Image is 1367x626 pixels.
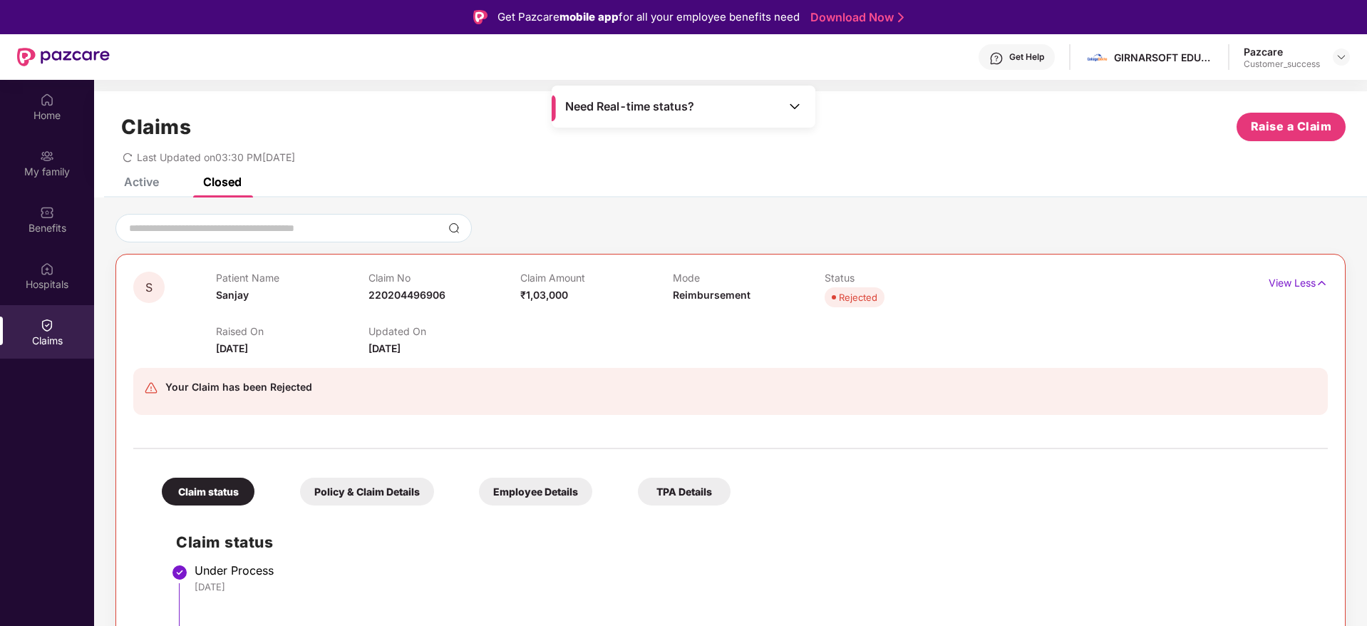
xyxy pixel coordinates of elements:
img: New Pazcare Logo [17,48,110,66]
div: Employee Details [479,478,592,506]
img: svg+xml;base64,PHN2ZyBpZD0iSG9tZSIgeG1sbnM9Imh0dHA6Ly93d3cudzMub3JnLzIwMDAvc3ZnIiB3aWR0aD0iMjAiIG... [40,93,54,107]
span: ₹1,03,000 [520,289,568,301]
img: svg+xml;base64,PHN2ZyB3aWR0aD0iMjAiIGhlaWdodD0iMjAiIHZpZXdCb3g9IjAgMCAyMCAyMCIgZmlsbD0ibm9uZSIgeG... [40,149,54,163]
img: svg+xml;base64,PHN2ZyB4bWxucz0iaHR0cDovL3d3dy53My5vcmcvMjAwMC9zdmciIHdpZHRoPSIxNyIgaGVpZ2h0PSIxNy... [1316,275,1328,291]
span: Reimbursement [673,289,750,301]
p: Raised On [216,325,368,337]
span: redo [123,151,133,163]
p: View Less [1269,272,1328,291]
img: svg+xml;base64,PHN2ZyB4bWxucz0iaHR0cDovL3d3dy53My5vcmcvMjAwMC9zdmciIHdpZHRoPSIyNCIgaGVpZ2h0PSIyNC... [144,381,158,395]
span: Need Real-time status? [565,99,694,114]
span: Last Updated on 03:30 PM[DATE] [137,151,295,163]
strong: mobile app [559,10,619,24]
div: Pazcare [1244,45,1320,58]
img: svg+xml;base64,PHN2ZyBpZD0iQmVuZWZpdHMiIHhtbG5zPSJodHRwOi8vd3d3LnczLm9yZy8yMDAwL3N2ZyIgd2lkdGg9Ij... [40,205,54,220]
div: Get Help [1009,51,1044,63]
span: [DATE] [216,342,248,354]
button: Raise a Claim [1237,113,1346,141]
img: svg+xml;base64,PHN2ZyBpZD0iQ2xhaW0iIHhtbG5zPSJodHRwOi8vd3d3LnczLm9yZy8yMDAwL3N2ZyIgd2lkdGg9IjIwIi... [40,318,54,332]
div: Get Pazcare for all your employee benefits need [497,9,800,26]
h1: Claims [121,115,191,139]
span: 220204496906 [368,289,445,301]
img: Toggle Icon [788,99,802,113]
img: Logo [473,10,488,24]
img: svg+xml;base64,PHN2ZyBpZD0iSGVscC0zMngzMiIgeG1sbnM9Imh0dHA6Ly93d3cudzMub3JnLzIwMDAvc3ZnIiB3aWR0aD... [989,51,1004,66]
div: Under Process [195,563,1314,578]
div: Claim status [162,478,254,506]
img: svg+xml;base64,PHN2ZyBpZD0iRHJvcGRvd24tMzJ4MzIiIHhtbG5zPSJodHRwOi8vd3d3LnczLm9yZy8yMDAwL3N2ZyIgd2... [1336,51,1347,63]
img: svg+xml;base64,PHN2ZyBpZD0iU2VhcmNoLTMyeDMyIiB4bWxucz0iaHR0cDovL3d3dy53My5vcmcvMjAwMC9zdmciIHdpZH... [448,222,460,234]
p: Claim Amount [520,272,672,284]
div: Customer_success [1244,58,1320,70]
a: Download Now [810,10,899,25]
p: Mode [673,272,825,284]
div: TPA Details [638,478,731,506]
div: Rejected [839,290,877,304]
p: Claim No [368,272,520,284]
p: Patient Name [216,272,368,284]
h2: Claim status [176,530,1314,554]
div: [DATE] [195,580,1314,593]
div: Your Claim has been Rejected [165,379,312,396]
div: Closed [203,175,242,189]
img: svg+xml;base64,PHN2ZyBpZD0iSG9zcGl0YWxzIiB4bWxucz0iaHR0cDovL3d3dy53My5vcmcvMjAwMC9zdmciIHdpZHRoPS... [40,262,54,276]
p: Updated On [368,325,520,337]
span: Raise a Claim [1251,118,1332,135]
img: Stroke [898,10,904,25]
span: Sanjay [216,289,249,301]
span: S [145,282,153,294]
span: [DATE] [368,342,401,354]
div: Active [124,175,159,189]
div: GIRNARSOFT EDUCATION SERVICES PRIVATE LIMITED [1114,51,1214,64]
img: svg+xml;base64,PHN2ZyBpZD0iU3RlcC1Eb25lLTMyeDMyIiB4bWxucz0iaHR0cDovL3d3dy53My5vcmcvMjAwMC9zdmciIH... [171,564,188,581]
img: cd%20colored%20full%20logo%20(1).png [1087,47,1108,68]
div: Policy & Claim Details [300,478,434,506]
p: Status [825,272,976,284]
